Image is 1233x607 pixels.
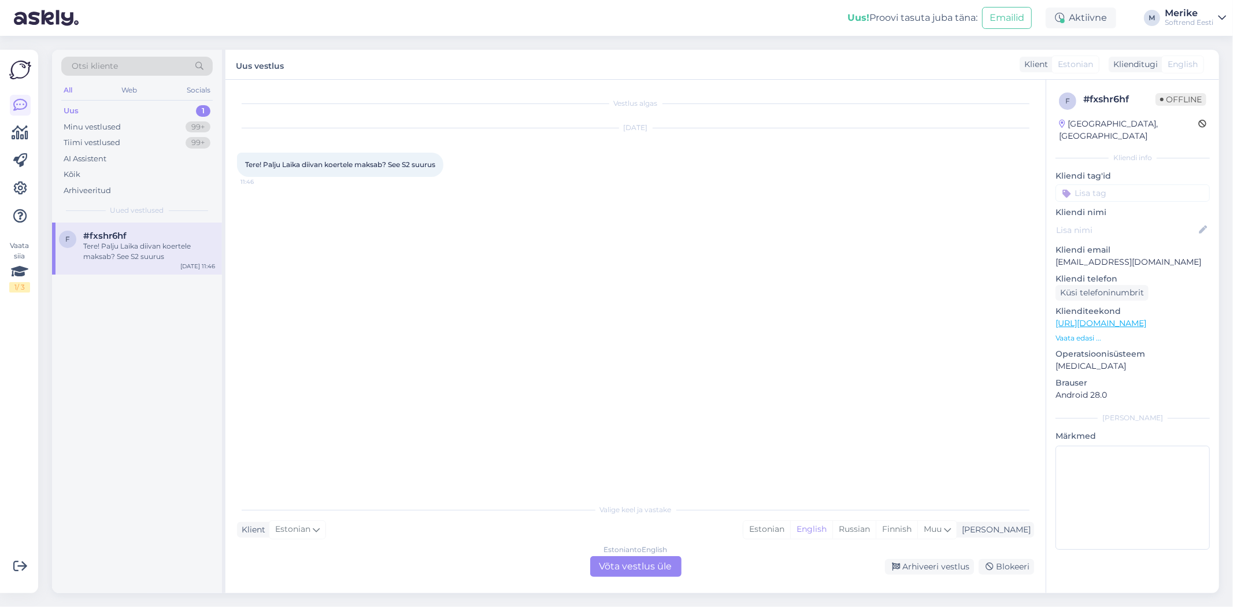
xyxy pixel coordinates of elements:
[957,524,1031,536] div: [PERSON_NAME]
[64,153,106,165] div: AI Assistent
[186,137,210,149] div: 99+
[64,121,121,133] div: Minu vestlused
[1065,97,1070,105] span: f
[110,205,164,216] span: Uued vestlused
[245,160,435,169] span: Tere! Palju Laika diivan koertele maksab? See S2 suurus
[1056,285,1149,301] div: Küsi telefoninumbrit
[847,11,977,25] div: Proovi tasuta juba täna:
[1165,9,1226,27] a: MerikeSoftrend Eesti
[847,12,869,23] b: Uus!
[885,559,974,575] div: Arhiveeri vestlus
[275,523,310,536] span: Estonian
[1056,318,1146,328] a: [URL][DOMAIN_NAME]
[876,521,917,538] div: Finnish
[1156,93,1206,106] span: Offline
[196,105,210,117] div: 1
[1056,153,1210,163] div: Kliendi info
[1056,273,1210,285] p: Kliendi telefon
[1046,8,1116,28] div: Aktiivne
[83,241,215,262] div: Tere! Palju Laika diivan koertele maksab? See S2 suurus
[1056,184,1210,202] input: Lisa tag
[236,57,284,72] label: Uus vestlus
[237,505,1034,515] div: Valige keel ja vastake
[604,545,668,555] div: Estonian to English
[240,177,284,186] span: 11:46
[65,235,70,243] span: f
[9,282,30,293] div: 1 / 3
[590,556,682,577] div: Võta vestlus üle
[64,105,79,117] div: Uus
[1144,10,1160,26] div: M
[1168,58,1198,71] span: English
[1056,377,1210,389] p: Brauser
[180,262,215,271] div: [DATE] 11:46
[1056,360,1210,372] p: [MEDICAL_DATA]
[1109,58,1158,71] div: Klienditugi
[1056,206,1210,219] p: Kliendi nimi
[1056,305,1210,317] p: Klienditeekond
[9,240,30,293] div: Vaata siia
[1083,92,1156,106] div: # fxshr6hf
[237,524,265,536] div: Klient
[83,231,127,241] span: #fxshr6hf
[61,83,75,98] div: All
[1056,430,1210,442] p: Märkmed
[1056,170,1210,182] p: Kliendi tag'id
[1056,256,1210,268] p: [EMAIL_ADDRESS][DOMAIN_NAME]
[237,98,1034,109] div: Vestlus algas
[9,59,31,81] img: Askly Logo
[1058,58,1093,71] span: Estonian
[982,7,1032,29] button: Emailid
[1165,18,1213,27] div: Softrend Eesti
[1059,118,1198,142] div: [GEOGRAPHIC_DATA], [GEOGRAPHIC_DATA]
[1020,58,1048,71] div: Klient
[237,123,1034,133] div: [DATE]
[1165,9,1213,18] div: Merike
[1056,333,1210,343] p: Vaata edasi ...
[64,169,80,180] div: Kõik
[72,60,118,72] span: Otsi kliente
[1056,413,1210,423] div: [PERSON_NAME]
[832,521,876,538] div: Russian
[64,185,111,197] div: Arhiveeritud
[64,137,120,149] div: Tiimi vestlused
[120,83,140,98] div: Web
[743,521,790,538] div: Estonian
[186,121,210,133] div: 99+
[184,83,213,98] div: Socials
[1056,244,1210,256] p: Kliendi email
[1056,389,1210,401] p: Android 28.0
[1056,348,1210,360] p: Operatsioonisüsteem
[924,524,942,534] span: Muu
[1056,224,1197,236] input: Lisa nimi
[979,559,1034,575] div: Blokeeri
[790,521,832,538] div: English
